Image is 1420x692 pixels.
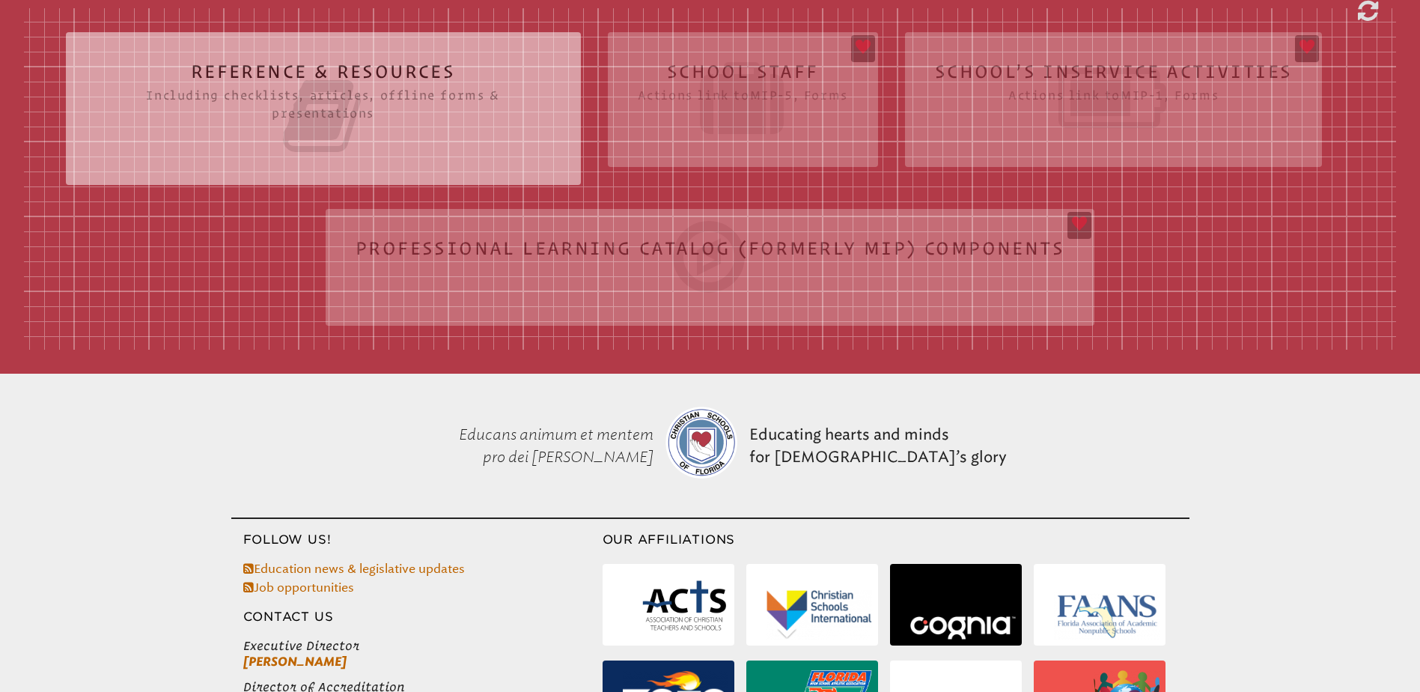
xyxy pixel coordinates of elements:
[767,590,872,640] img: Christian Schools International
[603,531,1189,549] h3: Our Affiliations
[231,531,603,549] h3: Follow Us!
[243,562,465,576] a: Education news & legislative updates
[243,655,347,669] a: [PERSON_NAME]
[743,386,1013,506] p: Educating hearts and minds for [DEMOGRAPHIC_DATA]’s glory
[243,638,603,654] span: Executive Director
[641,574,728,640] img: Association of Christian Teachers & Schools
[665,407,737,479] img: csf-logo-web-colors.png
[231,608,603,626] h3: Contact Us
[910,616,1016,640] img: Cognia
[408,386,659,506] p: Educans animum et mentem pro dei [PERSON_NAME]
[1054,592,1160,639] img: Florida Association of Academic Nonpublic Schools
[96,62,551,158] h2: Reference & Resources
[243,580,354,595] a: Job opportunities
